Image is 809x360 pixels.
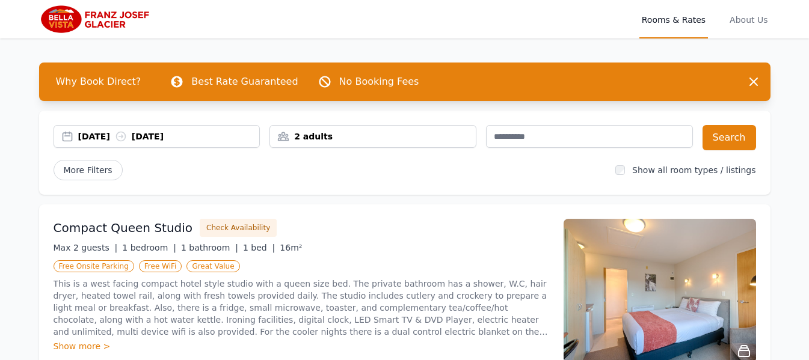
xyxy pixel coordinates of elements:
span: 1 bed | [243,243,275,252]
button: Search [703,125,756,150]
span: Free Onsite Parking [54,260,134,272]
span: 16m² [280,243,302,252]
span: 1 bathroom | [181,243,238,252]
p: No Booking Fees [339,75,419,89]
span: Free WiFi [139,260,182,272]
div: 2 adults [270,130,476,142]
p: Best Rate Guaranteed [191,75,298,89]
h3: Compact Queen Studio [54,219,193,236]
span: 1 bedroom | [122,243,176,252]
span: Max 2 guests | [54,243,118,252]
label: Show all room types / listings [632,165,755,175]
div: Show more > [54,340,549,352]
span: Great Value [186,260,239,272]
img: Bella Vista Franz Josef Glacier [39,5,155,34]
button: Check Availability [200,219,277,237]
div: [DATE] [DATE] [78,130,260,142]
span: More Filters [54,160,123,180]
p: This is a west facing compact hotel style studio with a queen size bed. The private bathroom has ... [54,278,549,338]
span: Why Book Direct? [46,70,151,94]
